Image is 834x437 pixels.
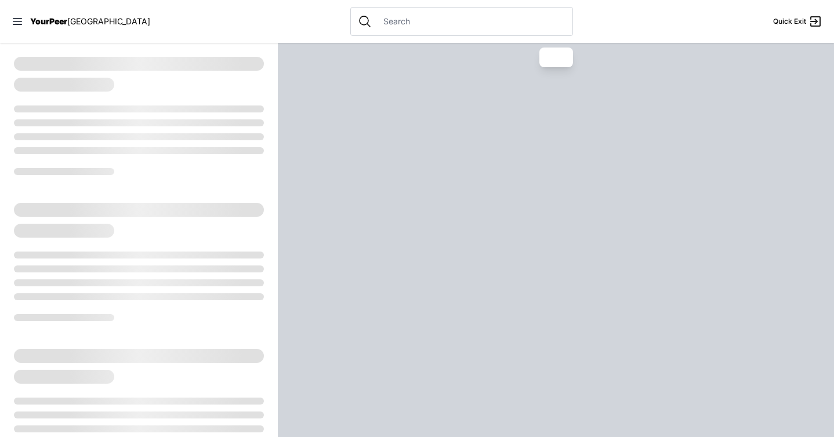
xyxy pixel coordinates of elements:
input: Search [376,16,565,27]
span: Quick Exit [773,17,806,26]
a: Quick Exit [773,14,822,28]
span: YourPeer [30,16,67,26]
a: YourPeer[GEOGRAPHIC_DATA] [30,18,150,25]
span: [GEOGRAPHIC_DATA] [67,16,150,26]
